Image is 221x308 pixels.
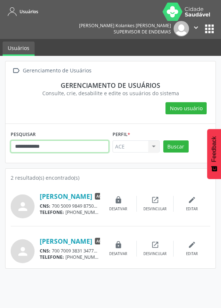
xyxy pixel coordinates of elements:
[16,200,29,213] i: person
[11,65,21,76] i: 
[143,207,167,212] div: Desvincular
[79,22,171,29] div: [PERSON_NAME] Kolankes [PERSON_NAME]
[16,81,205,89] div: Gerenciamento de usuários
[40,248,100,254] div: 700 7009 3831 3477 017.391.299-03
[170,104,203,112] span: Novo usuário
[203,22,216,35] button: apps
[114,29,171,35] span: Supervisor de Endemias
[40,209,100,215] div: [PHONE_NUMBER]
[211,136,217,162] span: Feedback
[11,174,210,182] div: 2 resultado(s) encontrado(s)
[163,140,189,153] button: Buscar
[165,102,207,115] button: Novo usuário
[186,251,198,257] div: Editar
[99,203,109,209] span: CPF:
[192,24,200,32] i: 
[40,203,100,209] div: 700 5009 9849 8750 029.789.506-09
[40,254,100,260] div: [PHONE_NUMBER]
[143,251,167,257] div: Desvincular
[40,237,92,245] a: [PERSON_NAME]
[151,196,159,204] i: open_in_new
[174,21,189,36] img: img
[40,254,64,260] span: TELEFONE:
[186,207,198,212] div: Editar
[40,248,50,254] span: CNS:
[16,245,29,258] i: person
[95,238,105,244] span: ACE
[11,65,93,76] a:  Gerenciamento de Usuários
[3,42,35,56] a: Usuários
[40,192,92,200] a: [PERSON_NAME]
[40,203,50,209] span: CNS:
[99,248,109,254] span: CPF:
[114,196,122,204] i: lock
[16,89,205,97] div: Consulte, crie, desabilite e edite os usuários do sistema
[11,129,36,140] label: PESQUISAR
[21,65,93,76] div: Gerenciamento de Usuários
[5,6,38,18] a: Usuários
[188,241,196,249] i: edit
[113,129,130,140] label: Perfil
[188,196,196,204] i: edit
[151,241,159,249] i: open_in_new
[207,129,221,179] button: Feedback - Mostrar pesquisa
[114,241,122,249] i: lock
[95,193,105,200] span: ACE
[189,21,203,36] button: 
[40,209,64,215] span: TELEFONE:
[19,8,38,15] span: Usuários
[109,251,127,257] div: Desativar
[109,207,127,212] div: Desativar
